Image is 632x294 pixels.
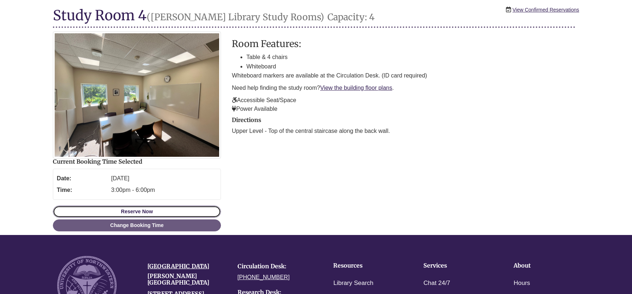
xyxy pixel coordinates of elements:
dd: [DATE] [111,173,217,184]
dt: Time: [57,184,108,196]
h2: Current Booking Time Selected [53,159,221,165]
dt: Date: [57,173,108,184]
p: Upper Level - Top of the central staircase along the back wall. [232,127,579,135]
p: Whiteboard markers are available at the Circulation Desk. (ID card required) [232,71,579,80]
h4: [PERSON_NAME][GEOGRAPHIC_DATA] [147,273,227,286]
li: Whiteboard [246,62,579,71]
dd: 3:00pm - 6:00pm [111,184,217,196]
div: description [232,39,579,113]
a: Hours [514,278,530,289]
div: directions [232,117,579,136]
a: View Confirmed Reservations [512,6,579,14]
a: Chat 24/7 [423,278,450,289]
h4: Circulation Desk: [238,263,317,270]
h4: Services [423,262,491,269]
li: Table & 4 chairs [246,52,579,62]
h2: Directions [232,117,579,123]
small: ([PERSON_NAME] Library Study Rooms) [147,11,324,23]
p: Accessible Seat/Space Power Available [232,96,579,113]
a: Change Booking Time [53,219,221,231]
a: [PHONE_NUMBER] [238,274,290,280]
img: Study Room 4 [53,31,221,159]
p: Need help finding the study room? . [232,84,579,92]
a: Library Search [333,278,373,289]
h4: About [514,262,581,269]
h4: Resources [333,262,401,269]
a: View the building floor plans [320,85,392,91]
a: [GEOGRAPHIC_DATA] [147,262,209,270]
h3: Room Features: [232,39,579,49]
button: Reserve Now [53,206,221,218]
h1: Study Room 4 [53,8,576,28]
small: Capacity: 4 [327,11,374,23]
